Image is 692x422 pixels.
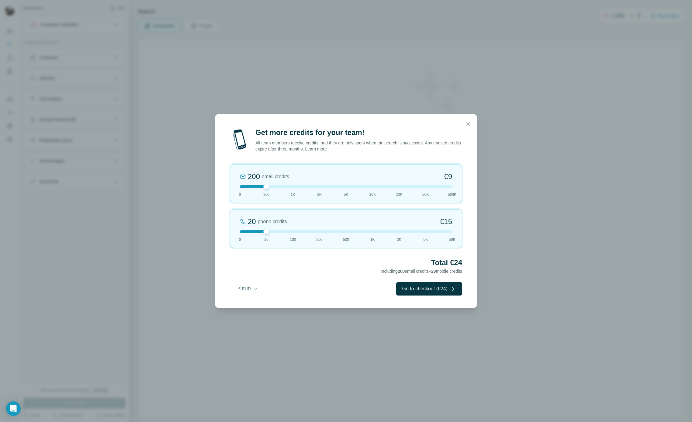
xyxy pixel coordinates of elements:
span: 0 [239,237,241,242]
span: 1K [291,192,295,197]
span: €15 [440,217,452,227]
div: Open Intercom Messenger [6,401,21,416]
button: € EUR [234,283,262,294]
span: 20 [431,269,436,274]
img: mobile-phone [230,128,249,152]
span: 50K [422,192,429,197]
span: 200 [398,269,405,274]
span: €9 [444,172,452,182]
div: 200 [248,172,260,182]
span: email credits [262,173,289,180]
span: 10K [369,192,376,197]
span: 0 [239,192,241,197]
p: All team members receive credits, and they are only spent when the search is successful. Any unus... [255,140,462,152]
button: Go to checkout (€24) [396,282,462,296]
h2: Total €24 [230,258,462,268]
span: 1K [370,237,375,242]
span: phone credits [258,218,287,225]
span: 2K [317,192,322,197]
span: Including email credits + mobile credits [381,269,462,274]
span: 500 [343,237,349,242]
div: 20 [248,217,256,227]
span: 200 [317,237,323,242]
span: 100 [290,237,296,242]
span: 5K [344,192,348,197]
span: 5K [423,237,428,242]
span: 20 [265,237,268,242]
span: 500K [448,192,456,197]
span: 200 [263,192,269,197]
span: 50K [449,237,455,242]
span: 2K [397,237,401,242]
span: 20K [396,192,402,197]
a: Learn more [305,147,327,151]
